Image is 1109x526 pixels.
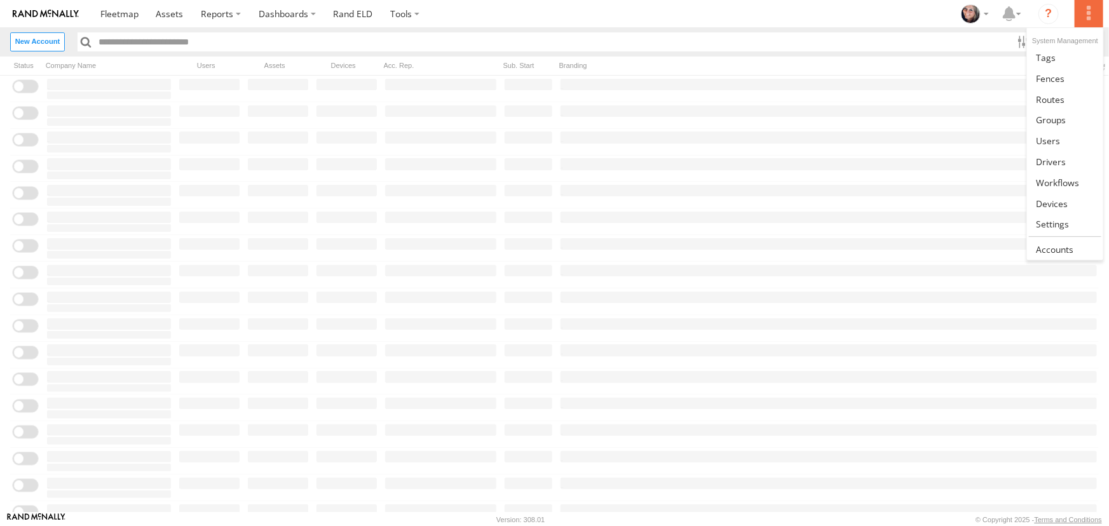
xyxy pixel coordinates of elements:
div: Version: 308.01 [496,516,545,523]
div: Acc. Rep. [380,58,494,74]
div: Sub. Start [500,58,550,74]
label: Search Filter Options [1012,32,1040,51]
div: Users [174,58,238,74]
a: Visit our Website [7,513,65,526]
i: ? [1038,4,1059,24]
img: rand-logo.svg [13,10,79,18]
div: Company Name [42,58,169,74]
a: Terms and Conditions [1035,516,1102,523]
div: © Copyright 2025 - [976,516,1102,523]
div: Devices [311,58,375,74]
label: Create New Account [10,32,65,51]
div: Branding [555,58,1089,74]
div: Assets [243,58,306,74]
div: Status [10,58,37,74]
div: Michelle Farmer [956,4,993,24]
